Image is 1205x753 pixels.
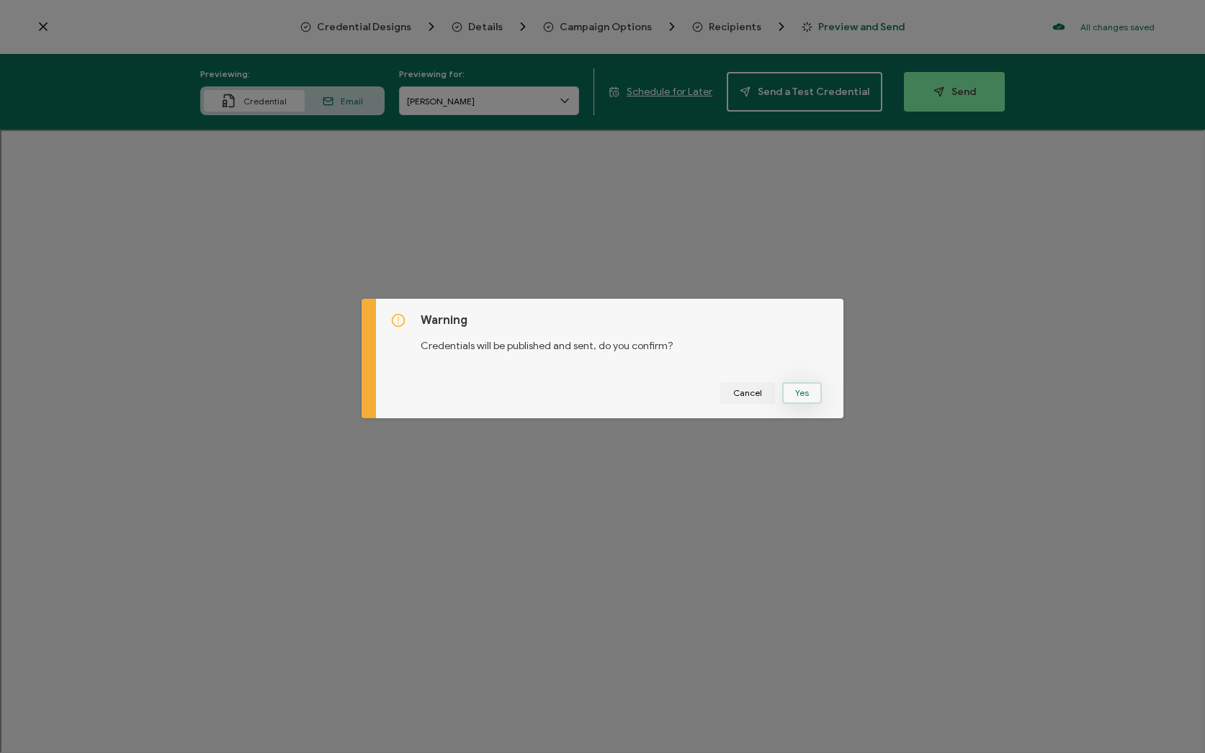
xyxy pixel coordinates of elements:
div: dialog [362,299,843,418]
span: Cancel [733,389,762,397]
iframe: Chat Widget [1133,684,1205,753]
p: Credentials will be published and sent, do you confirm? [421,328,829,353]
h5: Warning [421,313,829,328]
button: Cancel [720,382,775,404]
button: Yes [782,382,822,404]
